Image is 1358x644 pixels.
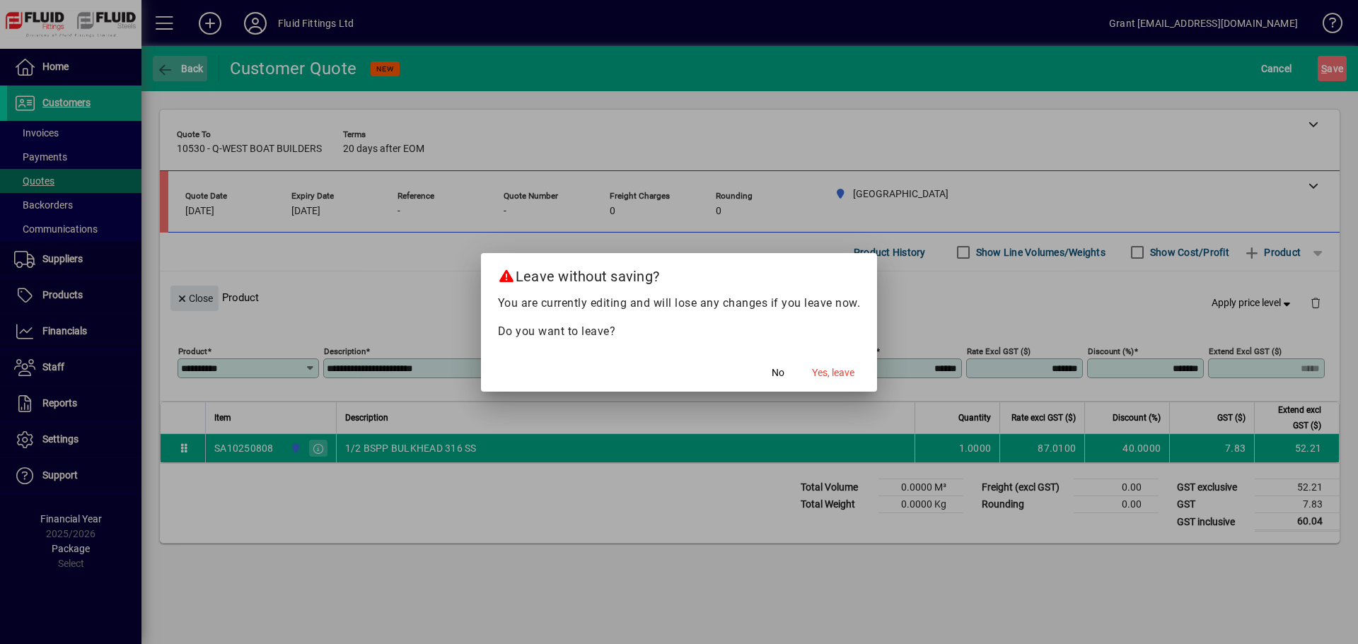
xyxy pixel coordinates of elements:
[772,365,784,380] span: No
[498,295,861,312] p: You are currently editing and will lose any changes if you leave now.
[498,323,861,340] p: Do you want to leave?
[755,361,801,386] button: No
[806,361,860,386] button: Yes, leave
[481,253,878,294] h2: Leave without saving?
[812,365,854,380] span: Yes, leave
